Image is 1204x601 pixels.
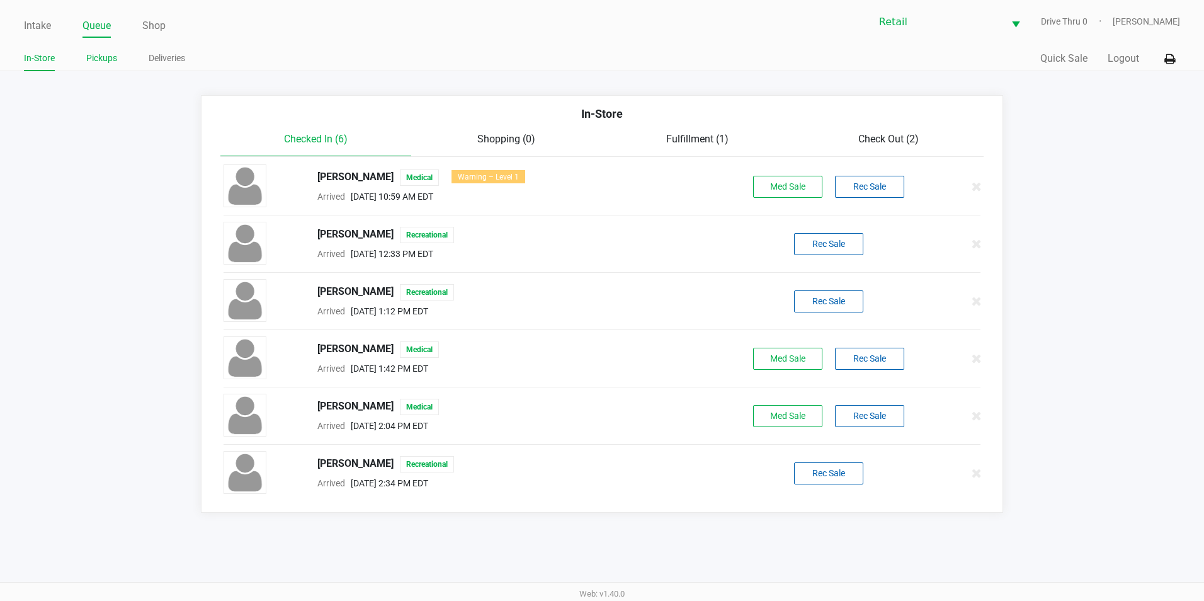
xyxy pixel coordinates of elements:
span: Arrived [317,478,345,488]
span: Arrived [317,363,345,374]
span: Arrived [317,192,345,202]
span: Retail [879,14,996,30]
span: Shopping (0) [477,133,535,145]
button: Med Sale [753,348,822,370]
button: Logout [1108,51,1139,66]
button: Quick Sale [1040,51,1088,66]
span: [DATE] 2:04 PM EDT [345,421,428,431]
div: Warning – Level 1 [451,170,525,183]
a: In-Store [24,50,55,66]
span: [DATE] 12:33 PM EDT [345,249,433,259]
span: [PERSON_NAME] [1113,15,1180,28]
span: Fulfillment (1) [666,133,729,145]
span: In-Store [581,107,623,120]
span: Medical [400,169,439,186]
span: [DATE] 10:59 AM EDT [345,192,433,202]
span: Arrived [317,421,345,431]
button: Med Sale [753,176,822,198]
span: [DATE] 1:42 PM EDT [345,363,428,374]
a: Shop [142,17,166,35]
a: Intake [24,17,51,35]
span: Recreational [400,227,454,243]
a: Pickups [86,50,117,66]
span: Recreational [400,456,454,472]
button: Select [1004,7,1028,37]
span: Medical [400,341,439,358]
span: Web: v1.40.0 [579,589,625,598]
button: Rec Sale [794,233,863,255]
span: Arrived [317,306,345,316]
button: Rec Sale [794,462,863,484]
span: Arrived [317,249,345,259]
span: Recreational [400,284,454,300]
span: Medical [400,399,439,415]
span: [DATE] 1:12 PM EDT [345,306,428,316]
span: Drive Thru 0 [1041,15,1113,28]
button: Rec Sale [835,348,904,370]
button: Rec Sale [835,176,904,198]
button: Med Sale [753,405,822,427]
span: Check Out (2) [858,133,919,145]
span: Checked In (6) [284,133,348,145]
button: Rec Sale [835,405,904,427]
a: Deliveries [149,50,185,66]
a: Queue [82,17,111,35]
button: Rec Sale [794,290,863,312]
span: [DATE] 2:34 PM EDT [345,478,428,488]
